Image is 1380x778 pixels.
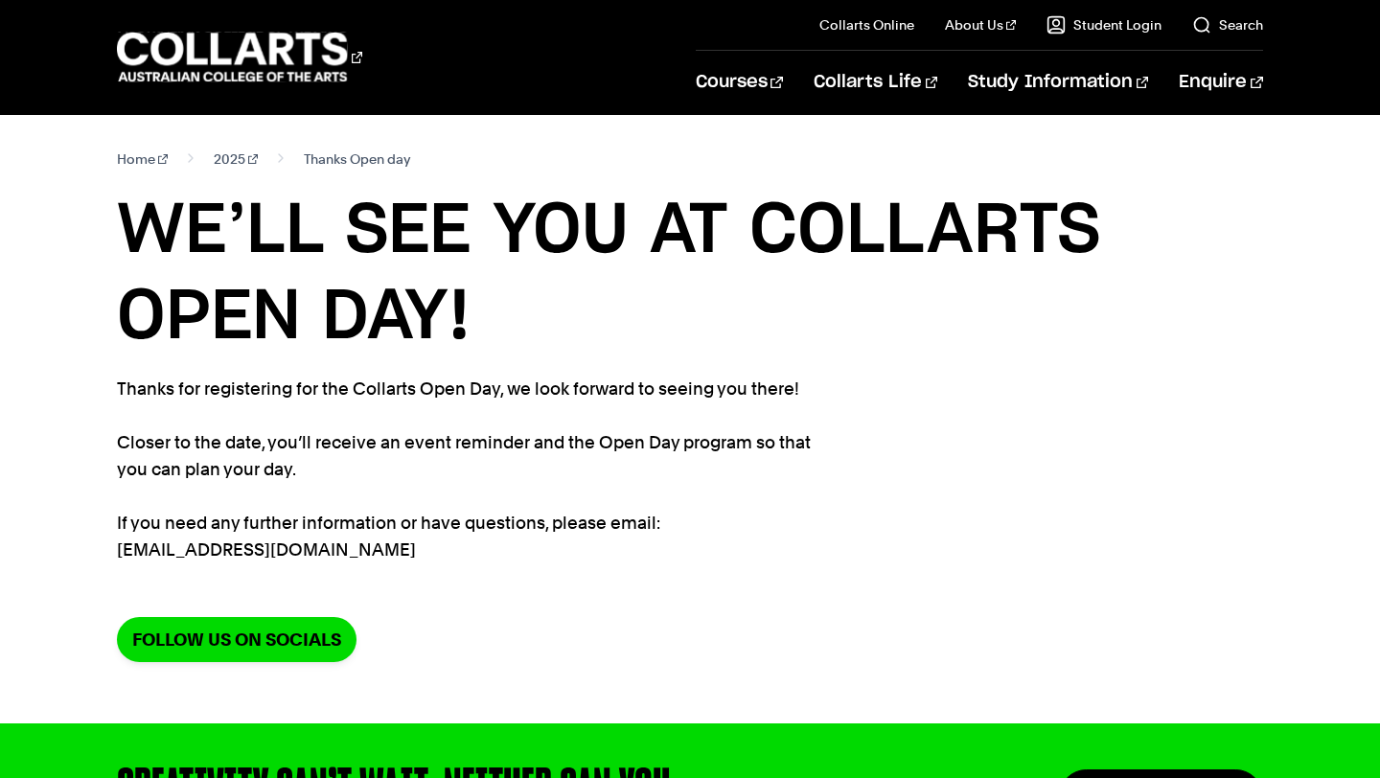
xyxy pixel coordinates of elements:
a: Home [117,146,168,172]
a: Search [1192,15,1263,34]
a: Collarts Online [819,15,914,34]
h1: WE’LL SEE YOU AT COLLARTS OPEN DAY! [117,188,1262,360]
a: Enquire [1179,51,1262,114]
p: Thanks for registering for the Collarts Open Day, we look forward to seeing you there! Closer to ... [117,376,816,563]
a: Student Login [1046,15,1161,34]
a: Study Information [968,51,1148,114]
span: Thanks Open day [304,146,410,172]
a: About Us [945,15,1016,34]
a: Collarts Life [814,51,937,114]
a: 2025 [214,146,258,172]
a: Courses [696,51,783,114]
div: Go to homepage [117,30,362,84]
a: Follow us on socials [117,617,356,662]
